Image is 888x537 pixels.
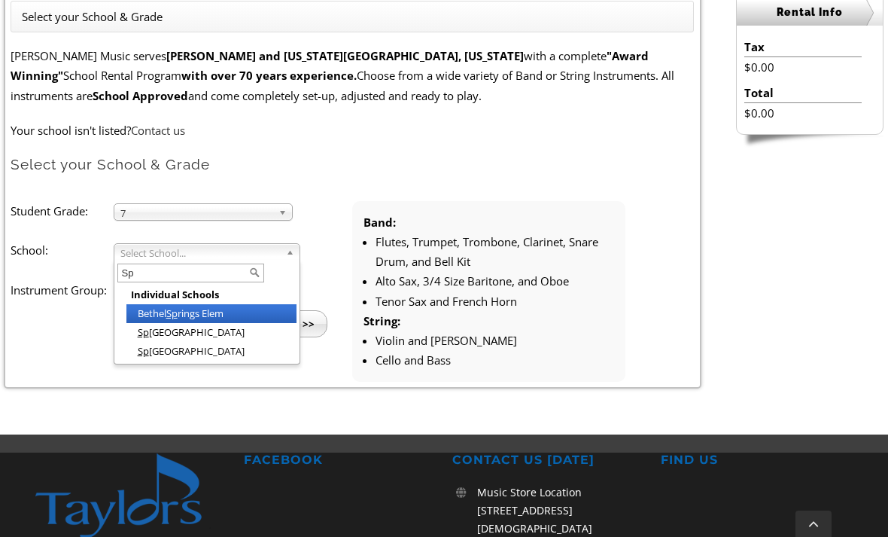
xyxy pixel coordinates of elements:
h2: CONTACT US [DATE] [452,453,645,468]
li: Tenor Sax and French Horn [376,291,614,311]
strong: String: [363,313,400,328]
li: Total [744,83,861,103]
label: Student Grade: [11,201,113,221]
li: Violin and [PERSON_NAME] [376,331,614,350]
h2: FIND US [661,453,853,468]
h2: Select your School & Grade [11,155,694,174]
li: $0.00 [744,57,861,77]
li: Cello and Bass [376,350,614,370]
li: Tax [744,37,861,57]
a: Contact us [131,123,185,138]
em: Sp [138,344,149,358]
li: Flutes, Trumpet, Trombone, Clarinet, Snare Drum, and Bell Kit [376,232,614,272]
li: Select your School & Grade [22,7,163,26]
span: 7 [120,204,272,222]
strong: [PERSON_NAME] and [US_STATE][GEOGRAPHIC_DATA], [US_STATE] [166,48,524,63]
li: Individual Schools [126,285,297,304]
img: sidebar-footer.png [736,135,883,148]
li: [GEOGRAPHIC_DATA] [126,342,297,361]
span: Select School... [120,244,280,262]
em: Sp [166,307,178,320]
li: $0.00 [744,103,861,123]
li: Alto Sax, 3/4 Size Baritone, and Oboe [376,271,614,291]
strong: with over 70 years experience. [181,68,357,83]
p: [PERSON_NAME] Music serves with a complete School Rental Program Choose from a wide variety of Ba... [11,46,694,105]
h2: FACEBOOK [244,453,436,468]
em: Sp [138,325,149,339]
label: Instrument Group: [11,280,113,300]
li: Bethel rings Elem [126,304,297,323]
strong: School Approved [93,88,188,103]
label: School: [11,240,113,260]
li: [GEOGRAPHIC_DATA] [126,323,297,342]
strong: Band: [363,215,396,230]
p: Your school isn't listed? [11,121,694,140]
